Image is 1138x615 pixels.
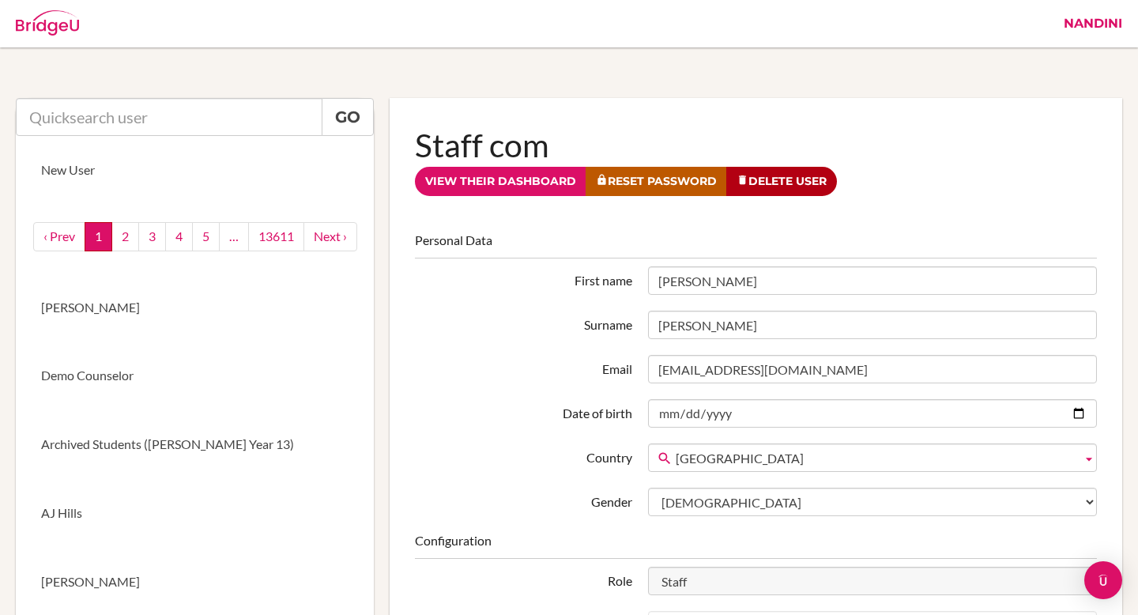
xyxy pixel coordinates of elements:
[219,222,249,251] a: …
[322,98,374,136] a: Go
[586,167,727,196] a: Reset Password
[407,567,639,590] label: Role
[1084,561,1122,599] div: Open Intercom Messenger
[415,532,1097,559] legend: Configuration
[415,123,1097,167] h1: Staff com
[16,136,374,205] a: New User
[407,488,639,511] label: Gender
[138,222,166,251] a: 3
[16,410,374,479] a: Archived Students ([PERSON_NAME] Year 13)
[303,222,357,251] a: next
[16,98,322,136] input: Quicksearch user
[85,222,112,251] a: 1
[33,222,85,251] a: ‹ Prev
[16,274,374,342] a: [PERSON_NAME]
[415,232,1097,258] legend: Personal Data
[16,10,79,36] img: Bridge-U
[415,167,586,196] a: View their dashboard
[407,266,639,290] label: First name
[676,444,1076,473] span: [GEOGRAPHIC_DATA]
[192,222,220,251] a: 5
[407,399,639,423] label: Date of birth
[407,355,639,379] label: Email
[16,479,374,548] a: AJ Hills
[407,311,639,334] label: Surname
[16,341,374,410] a: Demo Counselor
[407,443,639,467] label: Country
[248,222,304,251] a: 13611
[111,222,139,251] a: 2
[726,167,837,196] a: Delete User
[165,222,193,251] a: 4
